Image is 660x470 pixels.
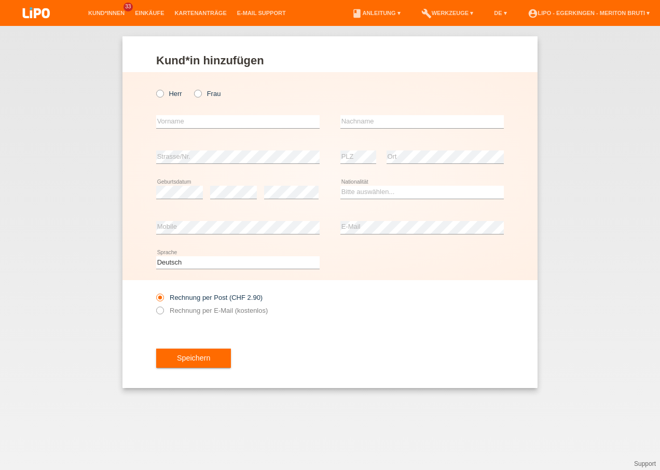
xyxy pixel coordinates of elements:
input: Frau [194,90,201,96]
a: DE ▾ [489,10,512,16]
a: buildWerkzeuge ▾ [416,10,479,16]
i: account_circle [528,8,538,19]
i: build [421,8,432,19]
a: Support [634,460,656,467]
span: 33 [123,3,133,11]
i: book [352,8,362,19]
a: Kartenanträge [170,10,232,16]
input: Herr [156,90,163,96]
a: Kund*innen [83,10,130,16]
label: Herr [156,90,182,98]
a: E-Mail Support [232,10,291,16]
button: Speichern [156,349,231,368]
h1: Kund*in hinzufügen [156,54,504,67]
label: Rechnung per Post (CHF 2.90) [156,294,263,301]
label: Frau [194,90,221,98]
label: Rechnung per E-Mail (kostenlos) [156,307,268,314]
a: Einkäufe [130,10,169,16]
a: LIPO pay [10,21,62,29]
span: Speichern [177,354,210,362]
a: account_circleLIPO - Egerkingen - Meriton Bruti ▾ [522,10,655,16]
input: Rechnung per Post (CHF 2.90) [156,294,163,307]
a: bookAnleitung ▾ [347,10,405,16]
input: Rechnung per E-Mail (kostenlos) [156,307,163,320]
